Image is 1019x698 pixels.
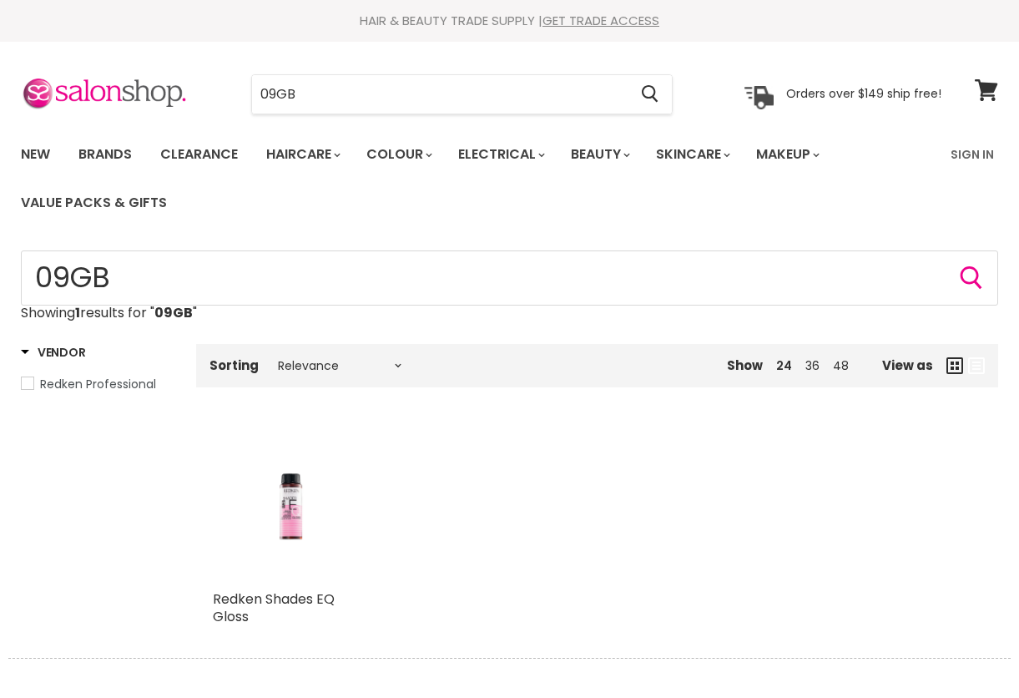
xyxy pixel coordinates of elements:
[252,75,628,114] input: Search
[8,185,179,220] a: Value Packs & Gifts
[805,357,820,374] a: 36
[21,250,998,306] input: Search
[354,137,442,172] a: Colour
[40,376,156,392] span: Redken Professional
[833,357,849,374] a: 48
[213,427,367,582] a: Redken Shades EQ Gloss
[941,137,1004,172] a: Sign In
[21,306,998,321] p: Showing results for " "
[21,250,998,306] form: Product
[239,427,342,582] img: Redken Shades EQ Gloss
[254,137,351,172] a: Haircare
[643,137,740,172] a: Skincare
[776,357,792,374] a: 24
[786,86,941,101] p: Orders over $149 ship free!
[21,344,85,361] h3: Vendor
[66,137,144,172] a: Brands
[446,137,555,172] a: Electrical
[213,589,335,626] a: Redken Shades EQ Gloss
[882,358,933,372] span: View as
[628,75,672,114] button: Search
[958,265,985,291] button: Search
[154,303,193,322] strong: 09GB
[75,303,80,322] strong: 1
[8,137,63,172] a: New
[251,74,673,114] form: Product
[744,137,830,172] a: Makeup
[209,358,259,372] label: Sorting
[727,357,763,374] span: Show
[542,12,659,29] a: GET TRADE ACCESS
[8,130,941,227] ul: Main menu
[558,137,640,172] a: Beauty
[21,375,175,393] a: Redken Professional
[148,137,250,172] a: Clearance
